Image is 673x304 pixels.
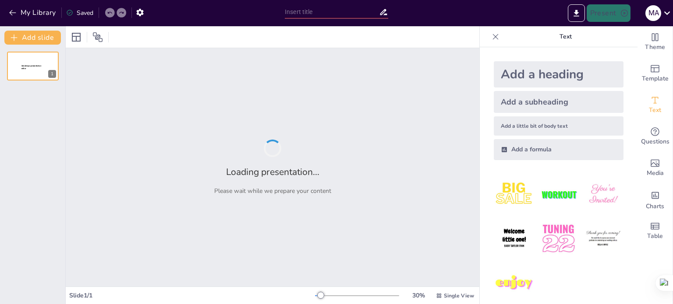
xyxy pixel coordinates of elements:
div: 1 [48,70,56,78]
h2: Loading presentation... [226,166,319,178]
div: Change the overall theme [638,26,673,58]
span: Questions [641,137,669,147]
img: 2.jpeg [538,174,579,215]
div: Add ready made slides [638,58,673,89]
button: Export to PowerPoint [568,4,585,22]
span: Theme [645,42,665,52]
div: Add a heading [494,61,623,87]
div: Layout [69,30,83,44]
button: My Library [7,6,60,20]
input: Insert title [285,6,379,18]
div: Add charts and graphs [638,184,673,215]
div: Add a little bit of body text [494,116,623,136]
img: 5.jpeg [538,218,579,259]
button: Present [587,4,630,22]
p: Text [503,26,629,47]
div: 30 % [408,291,429,300]
span: Single View [444,292,474,299]
div: 1 [7,52,59,80]
div: Add a formula [494,139,623,160]
button: M A [645,4,661,22]
div: Slide 1 / 1 [69,291,315,300]
span: Media [647,168,664,178]
img: 6.jpeg [583,218,623,259]
span: Sendsteps presentation editor [21,65,41,70]
div: Add text boxes [638,89,673,121]
div: Add a subheading [494,91,623,113]
div: Saved [66,9,93,17]
button: Add slide [4,31,61,45]
img: 4.jpeg [494,218,535,259]
div: Get real-time input from your audience [638,121,673,152]
p: Please wait while we prepare your content [214,187,331,195]
span: Table [647,231,663,241]
span: Position [92,32,103,42]
img: 3.jpeg [583,174,623,215]
div: Add images, graphics, shapes or video [638,152,673,184]
span: Charts [646,202,664,211]
img: 7.jpeg [494,263,535,304]
img: 1.jpeg [494,174,535,215]
span: Template [642,74,669,84]
div: Add a table [638,215,673,247]
span: Text [649,105,661,115]
div: M A [645,5,661,21]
